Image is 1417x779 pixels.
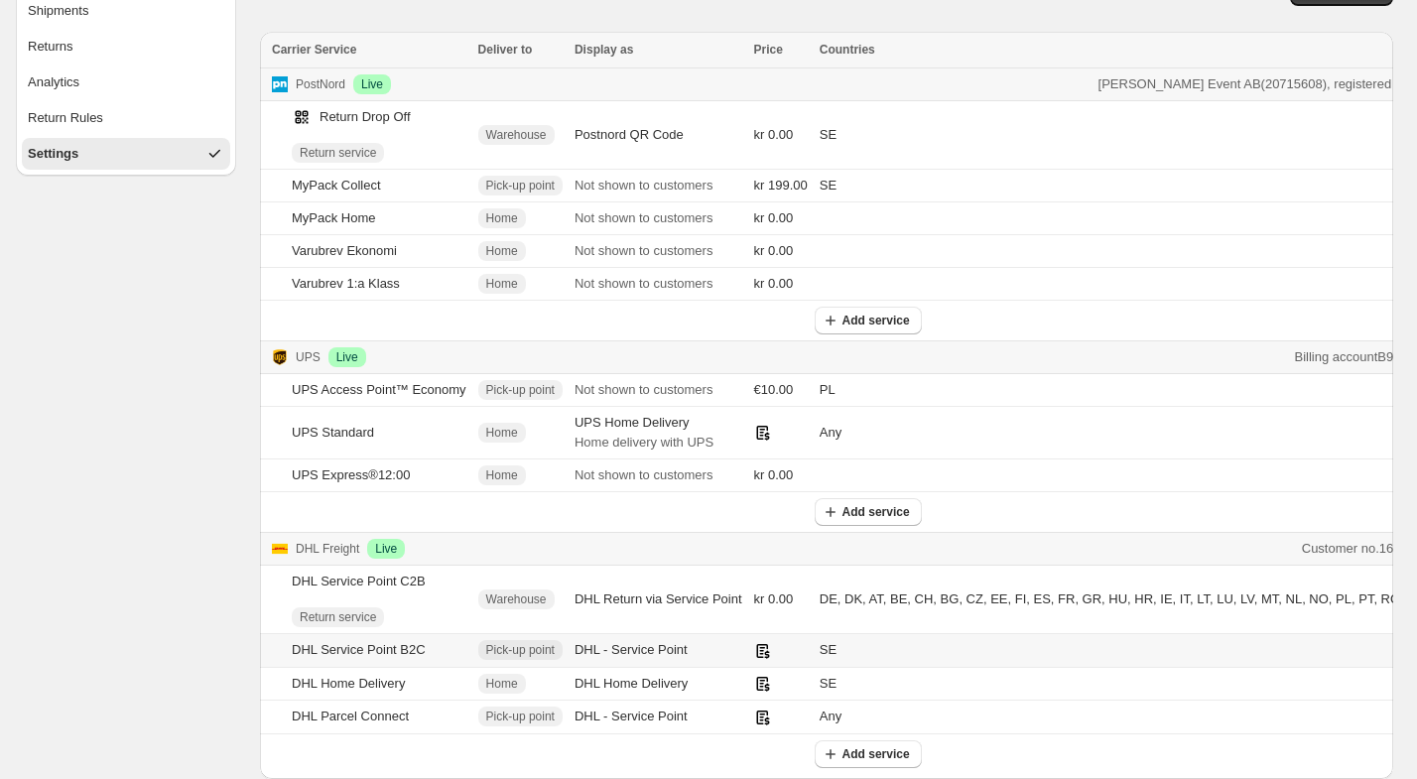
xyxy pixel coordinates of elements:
span: Price [754,43,783,57]
div: Return Drop Off [292,107,411,127]
span: Home [486,210,518,226]
p: Home delivery with UPS [575,433,742,453]
span: Pick-up point [486,382,555,398]
div: UPS Home Delivery [575,413,742,453]
span: Warehouse [486,127,547,143]
img: Logo [272,76,288,92]
span: Pick-up point [486,178,555,194]
div: Returns [28,37,73,57]
button: Add service [815,498,922,526]
span: kr 0.00 [754,274,794,294]
span: Home [486,467,518,483]
span: kr 0.00 [754,208,794,228]
img: Logo [272,349,288,365]
div: UPS Access Point™ Economy [292,380,466,400]
button: Returns [22,31,230,63]
span: Live [361,76,383,92]
span: kr 199.00 [754,176,808,195]
p: Not shown to customers [575,176,742,195]
div: Postnord QR Code [575,125,742,145]
span: Countries [820,43,875,57]
div: Settings [28,144,78,164]
p: PostNord [296,74,345,94]
p: Not shown to customers [575,380,742,400]
p: DHL Freight [296,539,359,559]
div: UPS Express®12:00 [292,465,410,485]
div: Return Rules [28,108,103,128]
span: Live [336,349,358,365]
button: Return Rules [22,102,230,134]
span: Add service [842,313,910,328]
p: Not shown to customers [575,208,742,228]
div: MyPack Home [292,208,376,228]
span: kr 0.00 [754,241,794,261]
p: Not shown to customers [575,465,742,485]
span: Carrier Service [272,43,356,57]
span: Home [486,676,518,692]
div: DHL Return via Service Point [575,589,742,609]
span: Home [486,425,518,441]
span: Deliver to [478,43,533,57]
div: UPS Standard [292,423,374,443]
span: Home [486,243,518,259]
span: Pick-up point [486,642,555,658]
button: Add service [815,307,922,334]
div: DHL Service Point C2B [292,572,426,591]
div: Varubrev Ekonomi [292,241,397,261]
img: Logo [272,541,288,557]
span: Return service [300,609,376,625]
button: Settings [22,138,230,170]
span: Add service [842,746,910,762]
div: Varubrev 1:a Klass [292,274,400,294]
div: DHL Home Delivery [292,674,405,694]
span: Display as [575,43,633,57]
span: Pick-up point [486,709,555,724]
span: Return service [300,145,376,161]
button: Analytics [22,66,230,98]
div: Analytics [28,72,79,92]
div: MyPack Collect [292,176,381,195]
span: €10.00 [754,380,794,400]
div: DHL - Service Point [575,640,742,660]
span: Add service [842,504,910,520]
span: Live [375,541,397,557]
span: kr 0.00 [754,125,794,145]
span: kr 0.00 [754,589,794,609]
span: Warehouse [486,591,547,607]
div: DHL Service Point B2C [292,640,426,660]
span: Any [820,425,841,440]
span: Home [486,276,518,292]
p: UPS [296,347,321,367]
div: DHL - Service Point [575,707,742,726]
div: Shipments [28,1,88,21]
span: kr 0.00 [754,465,794,485]
div: DHL Parcel Connect [292,707,409,726]
div: DHL Home Delivery [575,674,742,694]
p: Not shown to customers [575,241,742,261]
button: Add service [815,740,922,768]
span: Any [820,709,841,723]
p: Not shown to customers [575,274,742,294]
